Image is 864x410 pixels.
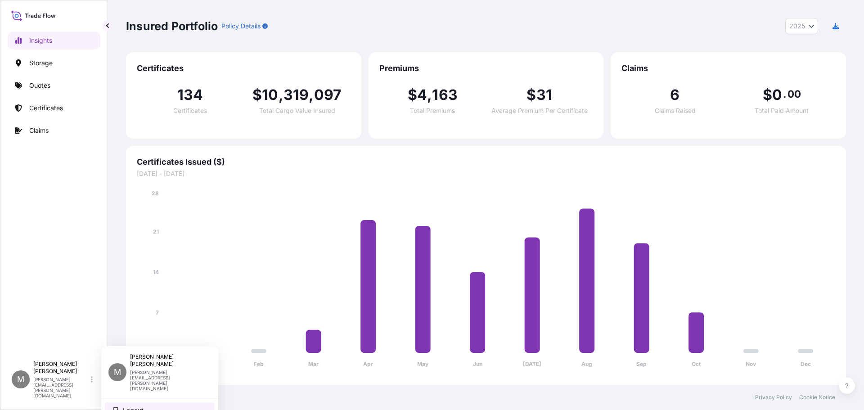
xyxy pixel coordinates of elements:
a: Cookie Notice [799,394,835,401]
span: , [309,88,314,102]
span: 2025 [789,22,805,31]
span: Total Cargo Value Insured [259,108,335,114]
tspan: Aug [581,360,592,367]
p: Insured Portfolio [126,19,218,33]
tspan: Jun [473,360,482,367]
span: Certificates Issued ($) [137,157,835,167]
span: , [427,88,432,102]
span: 6 [670,88,679,102]
a: Storage [8,54,100,72]
span: Claims [621,63,835,74]
span: , [279,88,283,102]
span: $ [408,88,417,102]
a: Privacy Policy [755,394,792,401]
span: 10 [262,88,278,102]
p: [PERSON_NAME] [PERSON_NAME] [130,353,204,368]
a: Claims [8,122,100,140]
span: 163 [432,88,458,102]
tspan: 14 [153,269,159,275]
p: Insights [29,36,52,45]
tspan: [DATE] [523,360,541,367]
tspan: 28 [152,190,159,197]
span: Claims Raised [655,108,696,114]
tspan: Apr [363,360,373,367]
tspan: Nov [746,360,756,367]
p: [PERSON_NAME] [PERSON_NAME] [33,360,89,375]
p: Storage [29,59,53,68]
a: Insights [8,32,100,50]
tspan: 7 [156,309,159,316]
span: Certificates [137,63,351,74]
p: Quotes [29,81,50,90]
span: Total Paid Amount [755,108,809,114]
tspan: Dec [801,360,811,367]
span: Average Premium Per Certificate [491,108,588,114]
p: Policy Details [221,22,261,31]
tspan: Feb [254,360,264,367]
span: $ [763,88,772,102]
span: $ [526,88,536,102]
a: Certificates [8,99,100,117]
span: [DATE] - [DATE] [137,169,835,178]
span: M [114,368,121,377]
span: 00 [787,90,801,98]
span: Certificates [173,108,207,114]
p: [PERSON_NAME][EMAIL_ADDRESS][PERSON_NAME][DOMAIN_NAME] [33,377,89,398]
p: Claims [29,126,49,135]
span: Total Premiums [410,108,455,114]
span: M [17,375,24,384]
span: 319 [283,88,309,102]
span: 097 [314,88,342,102]
span: . [783,90,786,98]
span: $ [252,88,262,102]
span: 31 [536,88,552,102]
tspan: May [417,360,429,367]
span: 0 [772,88,782,102]
p: Certificates [29,104,63,113]
tspan: Sep [636,360,647,367]
p: [PERSON_NAME][EMAIL_ADDRESS][PERSON_NAME][DOMAIN_NAME] [130,369,204,391]
span: 134 [177,88,203,102]
a: Quotes [8,77,100,95]
tspan: Mar [308,360,319,367]
tspan: 21 [153,228,159,235]
span: Premiums [379,63,593,74]
span: 4 [417,88,427,102]
tspan: Oct [692,360,701,367]
button: Year Selector [785,18,818,34]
